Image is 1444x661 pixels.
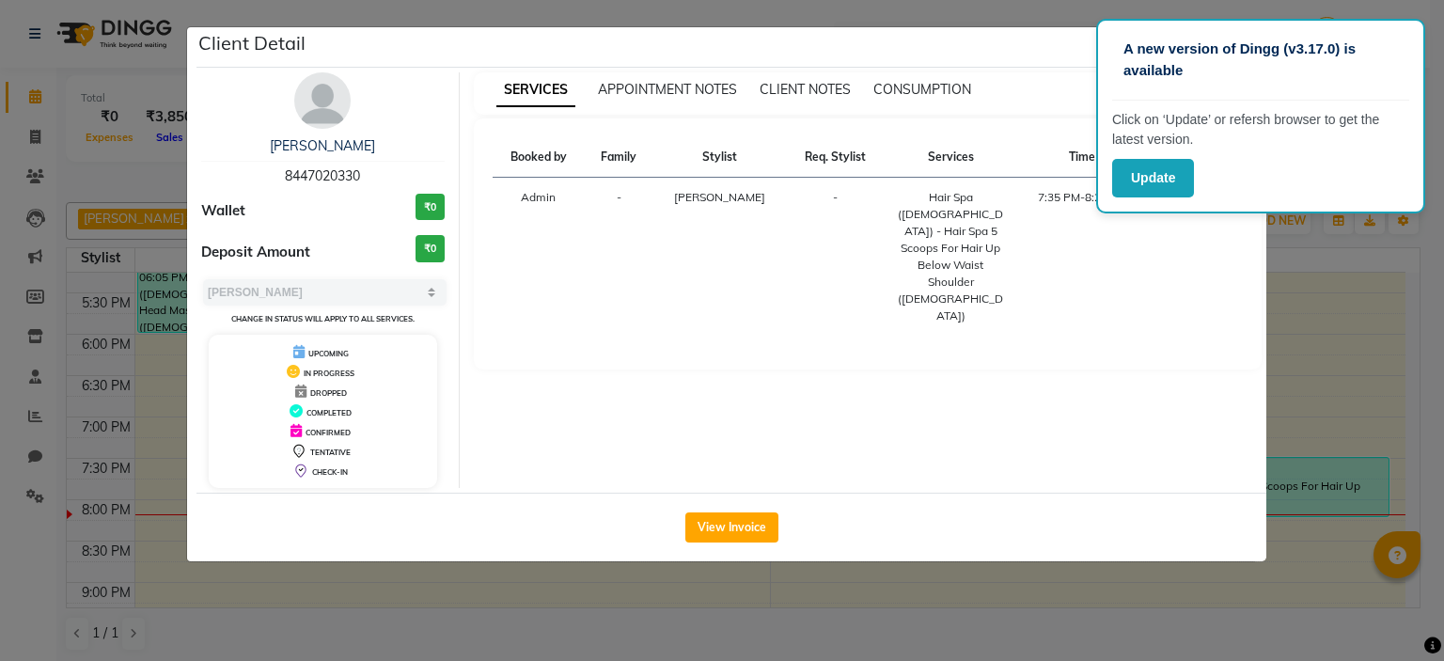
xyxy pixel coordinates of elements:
span: Deposit Amount [201,242,310,263]
h3: ₹0 [416,235,445,262]
a: [PERSON_NAME] [270,137,375,154]
span: SERVICES [496,73,575,107]
p: A new version of Dingg (v3.17.0) is available [1123,39,1398,81]
span: IN PROGRESS [304,369,354,378]
h5: Client Detail [198,29,306,57]
td: - [585,178,653,337]
button: Update [1112,159,1194,197]
span: CLIENT NOTES [760,81,851,98]
th: Services [885,137,1017,178]
span: COMPLETED [306,408,352,417]
div: Hair Spa ([DEMOGRAPHIC_DATA]) - Hair Spa 5 Scoops For Hair Up Below Waist Shoulder ([DEMOGRAPHIC_... [896,189,1006,324]
small: Change in status will apply to all services. [231,314,415,323]
span: CONFIRMED [306,428,351,437]
span: CONSUMPTION [873,81,971,98]
td: - [787,178,885,337]
th: Booked by [493,137,585,178]
th: Req. Stylist [787,137,885,178]
span: [PERSON_NAME] [674,190,765,204]
span: Wallet [201,200,245,222]
th: Time [1017,137,1149,178]
img: avatar [294,72,351,129]
span: UPCOMING [308,349,349,358]
h3: ₹0 [416,194,445,221]
th: Family [585,137,653,178]
span: TENTATIVE [310,448,351,457]
button: View Invoice [685,512,778,543]
span: CHECK-IN [312,467,348,477]
td: Admin [493,178,585,337]
th: Stylist [653,137,787,178]
span: APPOINTMENT NOTES [598,81,737,98]
td: 7:35 PM-8:20 PM [1017,178,1149,337]
p: Click on ‘Update’ or refersh browser to get the latest version. [1112,110,1409,150]
span: 8447020330 [285,167,360,184]
span: DROPPED [310,388,347,398]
